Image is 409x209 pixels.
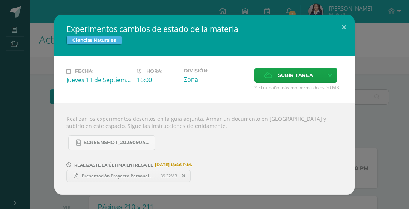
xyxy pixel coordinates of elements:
[184,68,248,74] label: División:
[254,84,343,91] span: * El tamaño máximo permitido es 50 MB
[75,68,93,74] span: Fecha:
[54,103,355,195] div: Realizar los experimentos descritos en la guía adjunta. Armar un documento en [GEOGRAPHIC_DATA] y...
[78,173,161,179] span: Presentación Proyecto Personal Orgánico Morado.pdf
[278,68,313,82] span: Subir tarea
[66,76,131,84] div: Jueves 11 de Septiembre
[177,172,190,180] span: Remover entrega
[184,75,248,84] div: Zona
[66,170,191,182] a: Presentación Proyecto Personal Orgánico Morado.pdf 39.32MB
[74,162,153,168] span: REALIZASTE LA ÚLTIMA ENTREGA EL
[84,140,151,146] span: Screenshot_20250904_132635_OneDrive.jpg
[137,76,178,84] div: 16:00
[66,36,122,45] span: Ciencias Naturales
[146,68,162,74] span: Hora:
[333,15,355,40] button: Close (Esc)
[68,135,155,150] a: Screenshot_20250904_132635_OneDrive.jpg
[66,24,343,34] h2: Experimentos cambios de estado de la materia
[161,173,177,179] span: 39.32MB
